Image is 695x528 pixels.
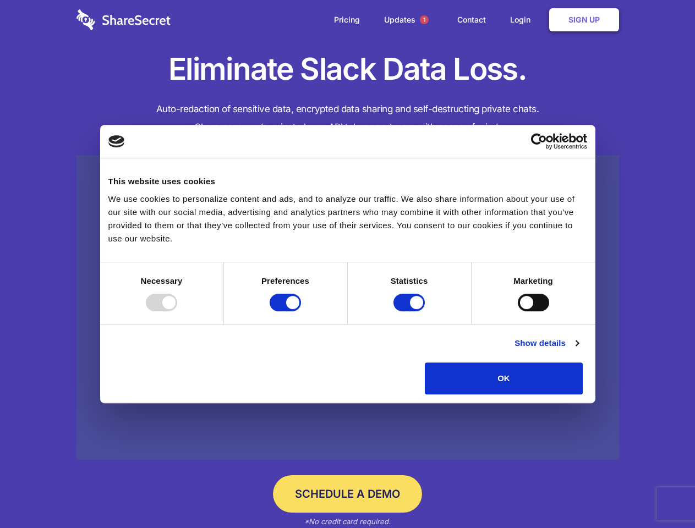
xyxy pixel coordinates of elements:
a: Login [499,3,547,37]
div: This website uses cookies [108,175,587,188]
a: Wistia video thumbnail [76,155,619,460]
strong: Marketing [513,276,553,285]
a: Pricing [323,3,371,37]
strong: Preferences [261,276,309,285]
div: We use cookies to personalize content and ads, and to analyze our traffic. We also share informat... [108,193,587,245]
em: *No credit card required. [304,517,391,526]
strong: Necessary [141,276,183,285]
img: logo [108,135,125,147]
span: 1 [420,15,429,24]
a: Usercentrics Cookiebot - opens in a new window [491,133,587,150]
a: Schedule a Demo [273,475,422,513]
a: Sign Up [549,8,619,31]
h4: Auto-redaction of sensitive data, encrypted data sharing and self-destructing private chats. Shar... [76,100,619,136]
img: logo-wordmark-white-trans-d4663122ce5f474addd5e946df7df03e33cb6a1c49d2221995e7729f52c070b2.svg [76,9,171,30]
a: Contact [446,3,497,37]
a: Show details [515,337,578,350]
strong: Statistics [391,276,428,285]
button: OK [425,362,583,394]
h1: Eliminate Slack Data Loss. [76,50,619,89]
